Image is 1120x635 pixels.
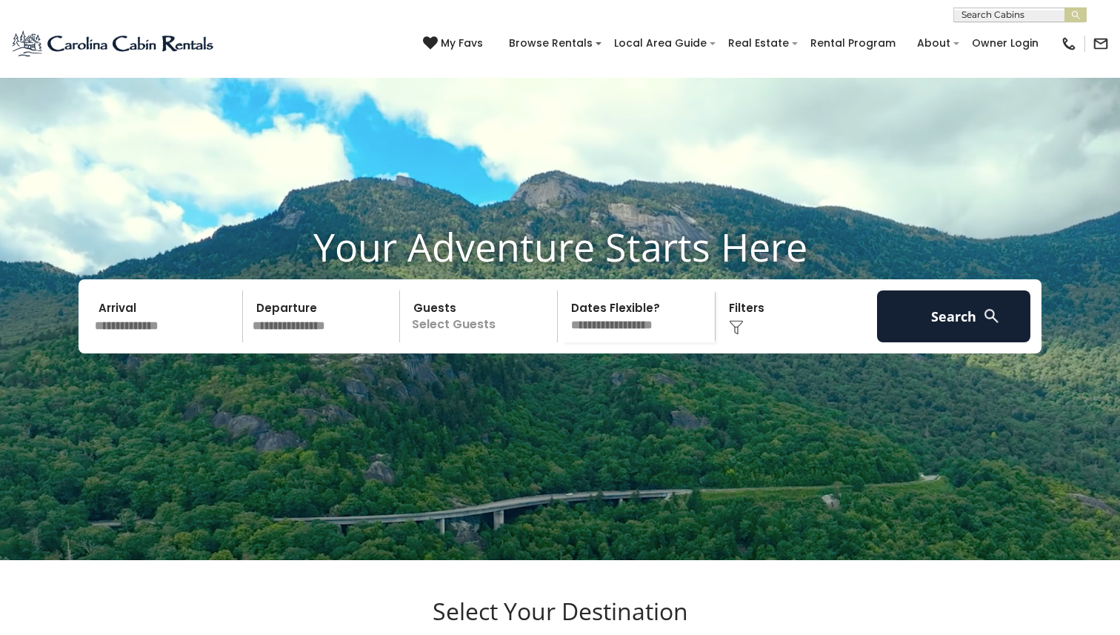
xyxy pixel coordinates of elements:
a: Browse Rentals [501,32,600,55]
img: phone-regular-black.png [1061,36,1077,52]
img: Blue-2.png [11,29,216,59]
a: About [910,32,958,55]
a: Owner Login [964,32,1046,55]
p: Select Guests [404,290,557,342]
a: Rental Program [803,32,903,55]
img: filter--v1.png [729,320,744,335]
img: search-regular-white.png [982,307,1001,325]
button: Search [877,290,1030,342]
span: My Favs [441,36,483,51]
a: My Favs [423,36,487,52]
img: mail-regular-black.png [1093,36,1109,52]
h1: Your Adventure Starts Here [11,224,1109,270]
a: Real Estate [721,32,796,55]
a: Local Area Guide [607,32,714,55]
